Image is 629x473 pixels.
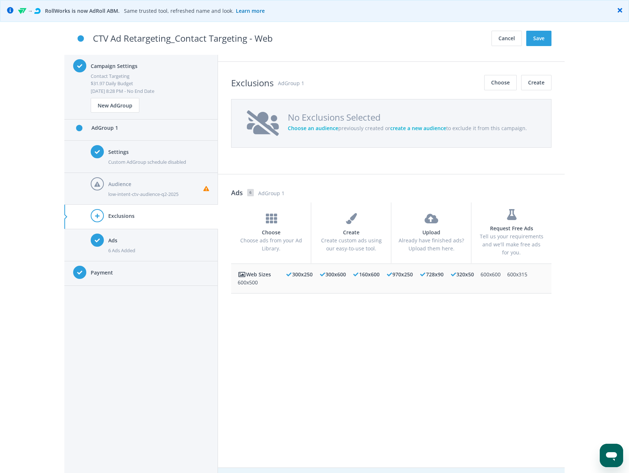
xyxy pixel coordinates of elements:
[481,271,501,278] span: 600x600
[484,75,517,90] button: Choose
[426,271,444,278] span: 728x90
[600,444,623,467] iframe: Button to launch messaging window
[258,189,551,197] span: AdGroup 1
[507,271,527,278] span: 600x315
[91,62,209,70] h4: Campaign Settings
[93,31,273,45] h2: CTV Ad Retargeting_Contact Targeting - Web
[391,202,471,264] button: UploadAlready have finished ads? Upload them here.
[18,8,26,14] img: RollWorks Logo
[288,110,527,124] h2: No Exclusions Selected
[292,271,313,278] span: 300x250
[108,158,209,166] div: Custom AdGroup schedule disabled
[247,189,254,196] span: 6
[392,271,413,278] span: 970x250
[456,271,474,278] span: 320x50
[399,237,464,252] span: Already have finished ads? Upload them here.
[91,124,205,132] p: AdGroup 1
[231,188,243,198] h3: Ads
[91,87,209,95] div: [DATE] 8:28 PM - No End Date
[108,247,209,254] div: 6 Ads Added
[231,76,274,90] h2: Exclusions
[231,202,311,264] button: ChooseChoose ads from your Ad Library.
[278,79,304,87] p: AdGroup 1
[234,7,267,14] a: Learn more
[91,269,209,277] h4: Payment
[91,72,209,80] div: Contact Targeting
[321,237,382,252] span: Create custom ads using our easy-to-use tool.
[325,271,346,278] span: 300x600
[108,212,209,220] h4: Exclusions
[242,295,327,366] iframe: rwks-bofu-us-brnd-rtgt-25guidetremendousoverview2p-250x-va01
[480,233,543,256] span: Tell us your requirements and we'll make free ads for you.
[398,228,464,236] h4: Upload
[108,190,203,198] div: low-intent-ctv-audience-q2-2025
[349,398,433,408] iframe: rwks-bofu-us-brnd-rtgt-25guidetremendousoverview2p-728x-va01
[34,8,41,14] img: AdRoll Logo
[238,279,258,286] span: 600x500
[108,148,209,156] h4: Settings
[491,31,522,46] button: Cancel
[456,397,540,410] iframe: rwks-bofu-us-brnd-rtgt-25guidetremendousoverview2p-320x-va01
[124,7,267,14] span: Same trusted tool, refreshed name and look.
[288,125,338,132] span: Choose an audience
[242,393,327,414] iframe: rwks-bofu-us-brnd-rtgt-25guidetremendousoverview2p-970x-va01
[91,98,139,113] button: New AdGroup
[91,80,209,87] div: $31.97 Daily Budget
[311,202,391,264] button: CreateCreate custom ads using our easy-to-use tool.
[238,270,286,279] span: Web Sizes
[471,202,551,264] button: Request Free AdsTell us your requirements and we'll make free ads for you.
[108,236,209,245] h4: Ads
[521,75,551,90] button: Create
[288,124,527,132] p: previously created or to exclude it from this campaign.
[390,125,446,132] span: create a new audience
[240,237,302,252] span: Choose ads from your Ad Library.
[526,31,551,46] button: Save
[480,294,516,367] iframe: rwks-bofu-us-brnd-rtgt-25guidetremendousoverview2p-300x-va01
[18,7,120,15] span: → RollWorks is now AdRoll ABM.
[231,264,551,294] h4: Web Sizes
[318,228,384,236] h4: Create
[381,294,401,367] iframe: rwks-bofu-us-brnd-rtgt-25guidetremendousoverview2p-160x-va01
[108,180,203,188] h4: Audience
[238,228,304,236] h4: Choose
[478,224,545,232] h4: Request Free Ads
[359,271,380,278] span: 160x600
[231,264,551,440] div: Ad Preview Section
